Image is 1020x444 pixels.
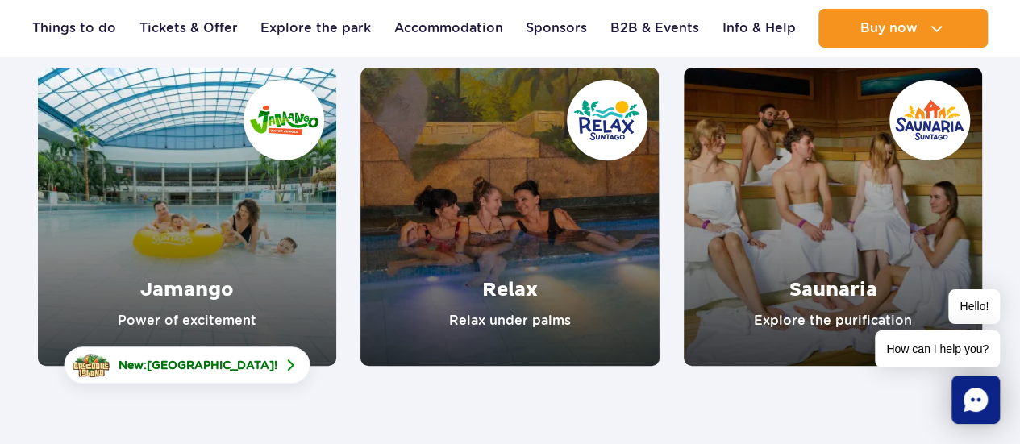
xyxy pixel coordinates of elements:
span: How can I help you? [875,330,1000,367]
a: B2B & Events [610,9,699,48]
a: Explore the park [260,9,371,48]
a: Accommodation [394,9,503,48]
span: [GEOGRAPHIC_DATA] [147,359,274,371]
a: Things to do [32,9,116,48]
span: Buy now [860,21,917,35]
a: New:[GEOGRAPHIC_DATA]! [65,346,310,384]
a: Tickets & Offer [139,9,238,48]
a: Info & Help [722,9,795,48]
a: Relax [360,68,659,366]
a: Sponsors [526,9,587,48]
span: Hello! [948,289,1000,324]
a: Jamango [38,68,336,366]
div: Chat [951,376,1000,424]
a: Saunaria [684,68,982,366]
span: New: ! [119,357,277,373]
button: Buy now [818,9,988,48]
